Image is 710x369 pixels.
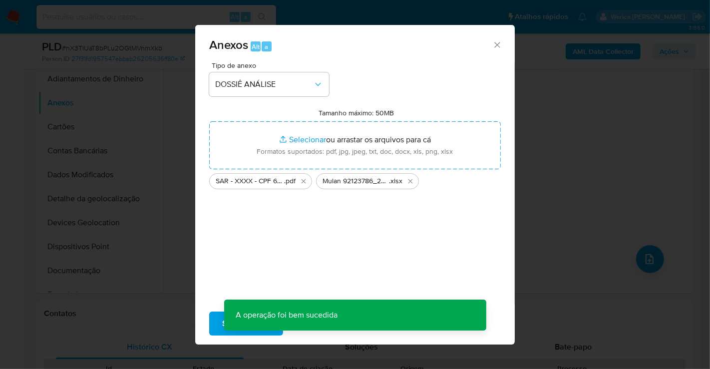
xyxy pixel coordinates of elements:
[209,36,248,53] span: Anexos
[209,169,501,189] ul: Arquivos selecionados
[209,312,283,336] button: Subir arquivo
[222,313,270,335] span: Subir arquivo
[300,313,333,335] span: Cancelar
[252,42,260,51] span: Alt
[212,62,332,69] span: Tipo de anexo
[319,108,394,117] label: Tamanho máximo: 50MB
[389,176,402,186] span: .xlsx
[323,176,389,186] span: Mulan 92123786_2025_08_20_17_42_29
[224,300,350,331] p: A operação foi bem sucedida
[209,72,329,96] button: DOSSIÊ ANÁLISE
[284,176,296,186] span: .pdf
[216,176,284,186] span: SAR - XXXX - CPF 61224510291 - [PERSON_NAME] [PERSON_NAME] [PERSON_NAME]
[265,42,268,51] span: a
[404,175,416,187] button: Excluir Mulan 92123786_2025_08_20_17_42_29.xlsx
[298,175,310,187] button: Excluir SAR - XXXX - CPF 61224510291 - GARDEM LUIZ BINO BASTOS.pdf
[492,40,501,49] button: Fechar
[215,79,313,89] span: DOSSIÊ ANÁLISE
